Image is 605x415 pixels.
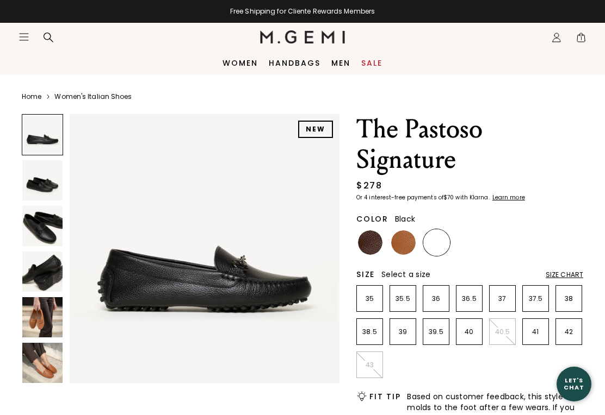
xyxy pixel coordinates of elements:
[391,230,416,255] img: Tan
[491,194,525,201] a: Learn more
[260,30,345,43] img: M.Gemi
[523,294,548,303] p: 37.5
[70,114,339,383] img: The Pastoso Signature
[356,215,388,223] h2: Color
[22,160,63,200] img: The Pastoso Signature
[490,294,515,303] p: 37
[523,328,548,336] p: 41
[423,294,449,303] p: 36
[576,34,587,45] span: 1
[54,92,132,101] a: Women's Italian Shoes
[357,294,382,303] p: 35
[223,59,258,67] a: Women
[356,193,443,202] klarna-placement-style-body: Or 4 interest-free payments of
[361,59,382,67] a: Sale
[269,59,320,67] a: Handbags
[22,251,63,292] img: The Pastoso Signature
[492,193,525,202] klarna-placement-style-cta: Learn more
[369,392,400,401] h2: Fit Tip
[423,328,449,336] p: 39.5
[381,269,430,280] span: Select a size
[455,193,491,202] klarna-placement-style-body: with Klarna
[331,59,350,67] a: Men
[390,328,416,336] p: 39
[356,114,583,175] h1: The Pastoso Signature
[357,361,382,369] p: 43
[490,328,515,336] p: 40.5
[22,297,63,337] img: The Pastoso Signature
[18,32,29,42] button: Open site menu
[22,343,63,383] img: The Pastoso Signature
[556,328,582,336] p: 42
[22,206,63,246] img: The Pastoso Signature
[356,179,382,192] div: $278
[456,328,482,336] p: 40
[395,213,415,224] span: Black
[356,270,375,279] h2: Size
[557,377,591,391] div: Let's Chat
[424,230,449,255] img: Black
[358,230,382,255] img: Chocolate
[357,328,382,336] p: 38.5
[456,294,482,303] p: 36.5
[443,193,454,202] klarna-placement-style-amount: $70
[556,294,582,303] p: 38
[298,121,333,138] div: NEW
[546,271,583,279] div: Size Chart
[390,294,416,303] p: 35.5
[22,92,41,101] a: Home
